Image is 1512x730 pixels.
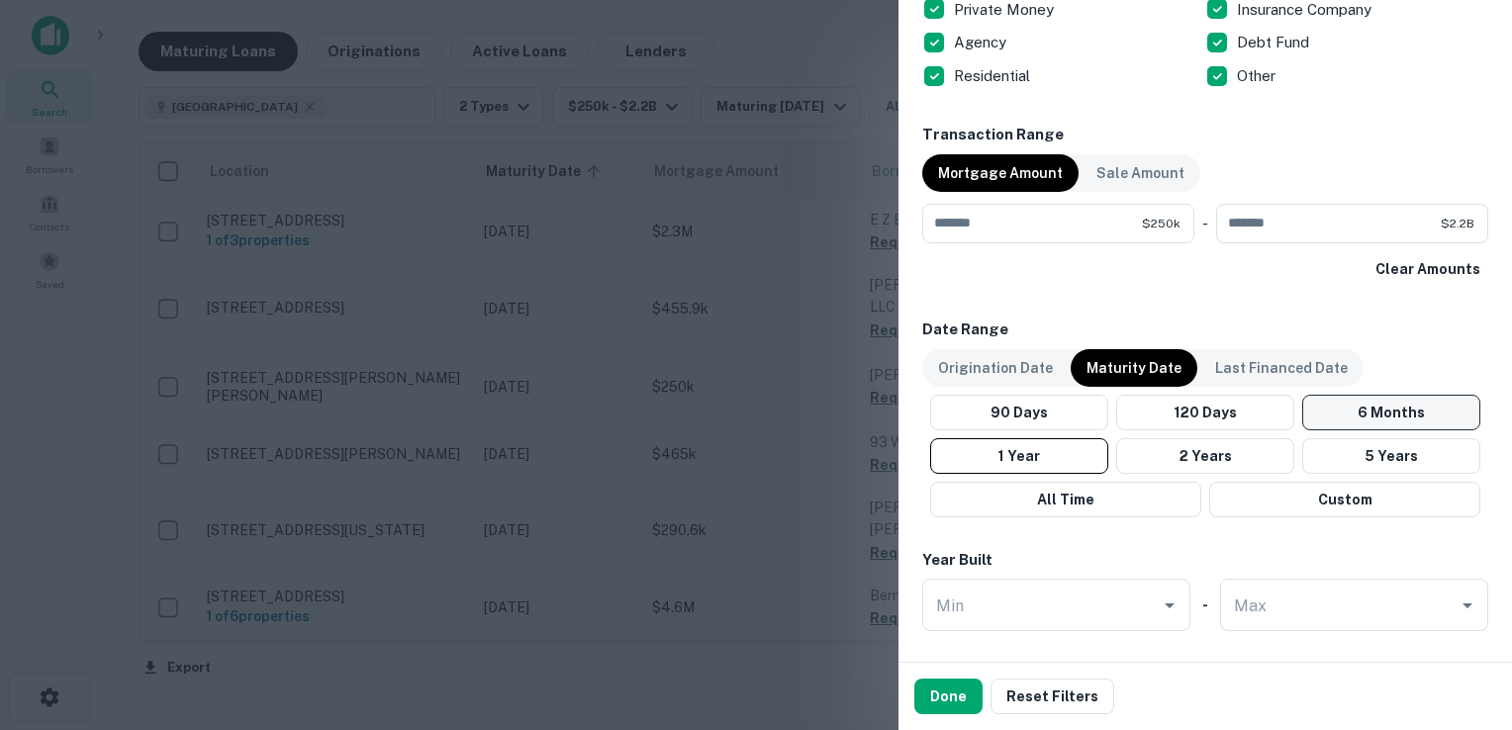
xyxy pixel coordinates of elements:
h6: Year Built [922,549,992,572]
button: 2 Years [1116,438,1294,474]
p: Debt Fund [1237,31,1313,54]
div: - [1202,204,1208,243]
button: Clear Amounts [1368,251,1488,287]
button: Open [1156,592,1183,619]
p: Mortgage Amount [938,162,1063,184]
h6: Date Range [922,319,1488,341]
button: 120 Days [1116,395,1294,430]
span: $2.2B [1441,215,1474,232]
p: Other [1237,64,1279,88]
button: 5 Years [1302,438,1480,474]
button: Done [914,679,983,714]
p: Origination Date [938,357,1053,379]
p: Residential [954,64,1034,88]
button: Reset Filters [991,679,1114,714]
button: Custom [1209,482,1480,517]
p: Agency [954,31,1010,54]
button: 1 Year [930,438,1108,474]
iframe: Chat Widget [1413,572,1512,667]
p: Last Financed Date [1215,357,1348,379]
p: Maturity Date [1087,357,1181,379]
h6: Transaction Range [922,124,1488,146]
button: 90 Days [930,395,1108,430]
button: 6 Months [1302,395,1480,430]
h6: - [1202,593,1208,616]
p: Sale Amount [1096,162,1184,184]
button: All Time [930,482,1201,517]
span: $250k [1142,215,1181,232]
